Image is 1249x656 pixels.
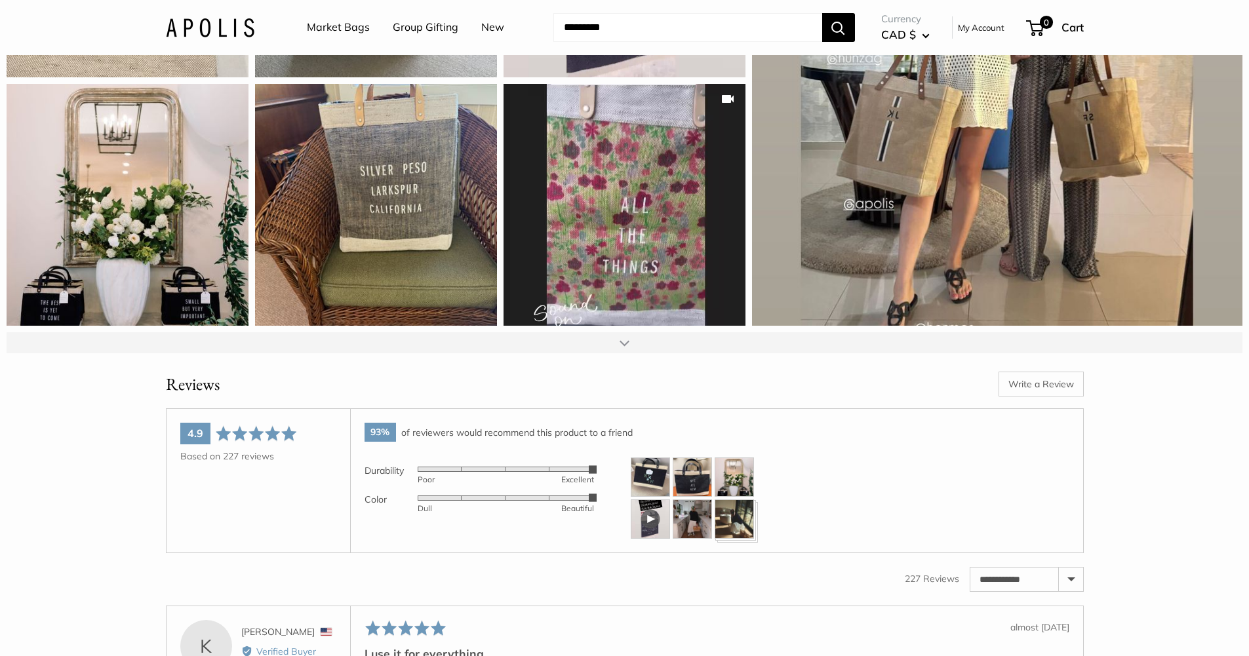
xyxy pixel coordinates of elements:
[905,571,959,586] div: 227 Reviews
[166,18,254,37] img: Apolis
[715,457,754,497] img: Open user-uploaded photo and review in a modal
[418,505,506,512] div: Dull
[188,427,203,440] span: 4.9
[241,626,315,638] span: [PERSON_NAME]
[715,499,754,539] img: Open user-uploaded photo and review in a modal
[365,486,418,514] td: Color
[1061,20,1084,34] span: Cart
[958,20,1004,35] a: My Account
[418,476,506,484] div: Poor
[365,423,397,442] span: 93%
[553,13,822,42] input: Search...
[365,457,418,486] td: Durability
[481,18,504,37] a: New
[881,28,916,41] span: CAD $
[673,499,712,539] img: Open user-uploaded photo and review in a modal
[673,457,712,497] img: Open user-uploaded photo and review in a modal
[307,18,370,37] a: Market Bags
[365,457,594,514] table: Product attribute rating averages
[506,505,594,512] div: Beautiful
[881,10,930,28] span: Currency
[999,372,1084,396] a: Write a Review
[631,457,670,497] img: Open user-uploaded photo and review in a modal
[506,476,594,484] div: Excellent
[401,426,633,438] span: of reviewers would recommend this product to a friend
[393,18,458,37] a: Group Gifting
[1039,16,1052,29] span: 0
[1027,17,1084,38] a: 0 Cart
[881,24,930,45] button: CAD $
[822,13,855,42] button: Search
[320,627,333,637] span: United States
[180,449,336,463] div: Based on 227 reviews
[1010,621,1069,633] span: almost [DATE]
